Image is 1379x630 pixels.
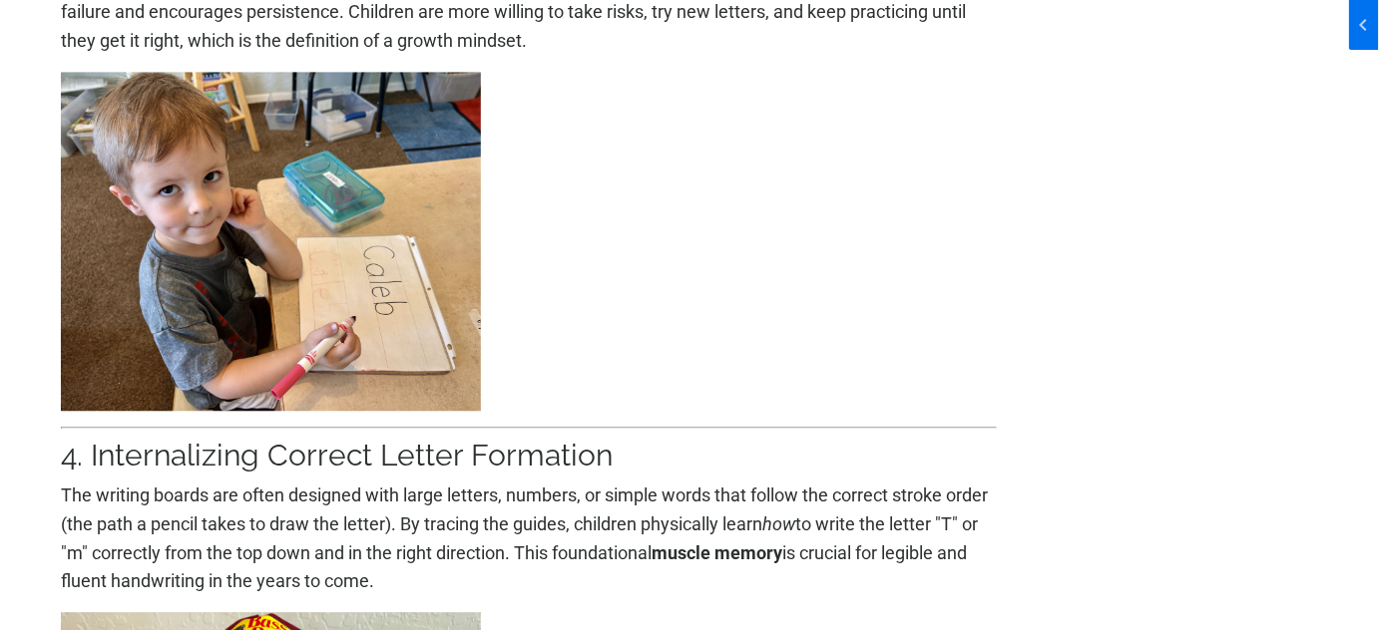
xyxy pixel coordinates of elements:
[61,438,997,473] h3: 4. Internalizing Correct Letter Formation
[61,72,481,411] img: 1610cc-108c-84e-b14b-86e313dce3c_IMG_5110.jpg
[652,542,782,563] b: muscle memory
[61,481,997,596] p: The writing boards are often designed with large letters, numbers, or simple words that follow th...
[3,13,27,37] span: chevron_left
[762,513,795,534] i: how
